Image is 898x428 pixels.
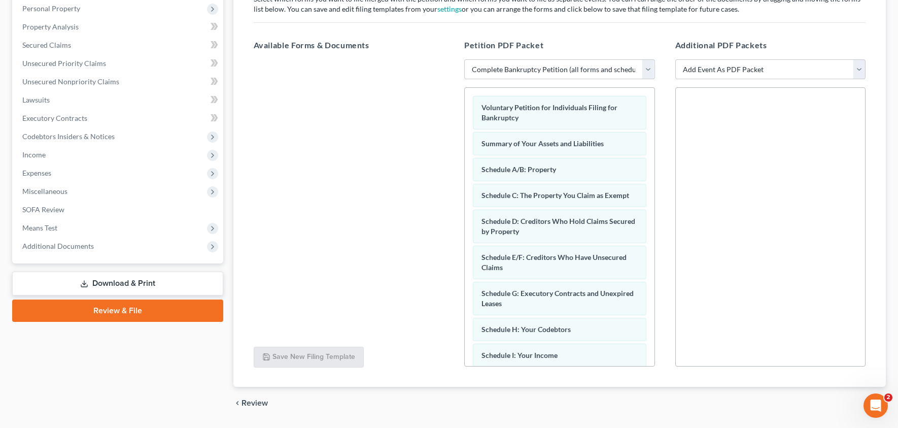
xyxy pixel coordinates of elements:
[22,22,79,31] span: Property Analysis
[233,399,278,407] button: chevron_left Review
[14,109,223,127] a: Executory Contracts
[481,139,604,148] span: Summary of Your Assets and Liabilities
[481,103,617,122] span: Voluntary Petition for Individuals Filing for Bankruptcy
[22,223,57,232] span: Means Test
[22,169,51,177] span: Expenses
[233,399,241,407] i: chevron_left
[22,150,46,159] span: Income
[241,399,268,407] span: Review
[481,289,634,308] span: Schedule G: Executory Contracts and Unexpired Leases
[22,205,64,214] span: SOFA Review
[254,39,444,51] h5: Available Forms & Documents
[14,73,223,91] a: Unsecured Nonpriority Claims
[22,114,87,122] span: Executory Contracts
[481,217,635,236] span: Schedule D: Creditors Who Hold Claims Secured by Property
[14,201,223,219] a: SOFA Review
[22,41,71,49] span: Secured Claims
[12,272,223,295] a: Download & Print
[481,351,558,359] span: Schedule I: Your Income
[675,39,866,51] h5: Additional PDF Packets
[22,132,115,141] span: Codebtors Insiders & Notices
[14,91,223,109] a: Lawsuits
[14,18,223,36] a: Property Analysis
[22,242,94,250] span: Additional Documents
[481,191,629,200] span: Schedule C: The Property You Claim as Exempt
[22,59,106,68] span: Unsecured Priority Claims
[22,77,119,86] span: Unsecured Nonpriority Claims
[884,393,892,402] span: 2
[22,187,67,195] span: Miscellaneous
[481,165,556,174] span: Schedule A/B: Property
[22,95,50,104] span: Lawsuits
[864,393,888,418] iframe: Intercom live chat
[464,40,543,50] span: Petition PDF Packet
[481,325,571,334] span: Schedule H: Your Codebtors
[254,347,364,368] button: Save New Filing Template
[12,300,223,322] a: Review & File
[14,54,223,73] a: Unsecured Priority Claims
[437,5,462,13] a: settings
[481,253,627,272] span: Schedule E/F: Creditors Who Have Unsecured Claims
[22,4,80,13] span: Personal Property
[14,36,223,54] a: Secured Claims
